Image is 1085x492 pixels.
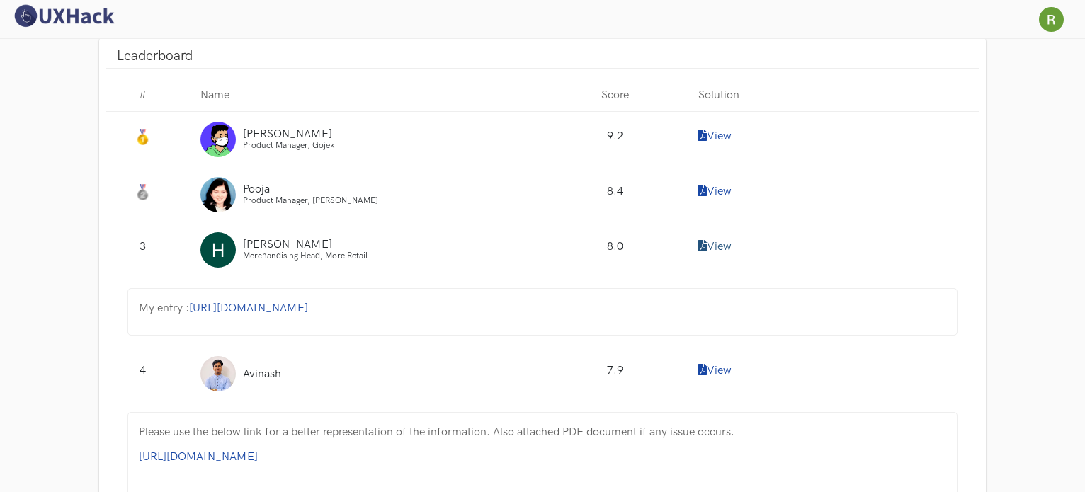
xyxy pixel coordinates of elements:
img: Gold Medal [134,129,151,146]
a: Pooja Product Manager, [PERSON_NAME] [243,184,378,206]
span: [PERSON_NAME] [243,127,332,141]
span: [PERSON_NAME] [243,238,332,251]
span: Product Manager, Gojek [243,140,334,151]
a: View [698,240,732,253]
a: Leaderboard [106,45,979,68]
div: 8.0 [542,222,688,278]
span: Merchandising Head, More Retail [243,251,368,261]
span: Product Manager, [PERSON_NAME] [243,195,378,206]
a: [URL][DOMAIN_NAME] [139,450,258,464]
a: View [698,185,732,198]
img: Profile photo [200,122,236,157]
div: 4 [106,346,179,401]
a: View [698,130,732,143]
div: 8.4 [542,167,688,222]
img: Your profile pic [1039,7,1064,32]
div: 9.2 [542,112,688,167]
p: Solution [698,86,968,104]
p: My entry : [139,299,946,317]
p: Score [553,86,677,104]
img: UXHack logo [11,4,117,28]
p: # [117,86,169,104]
a: [PERSON_NAME] Merchandising Head, More Retail [243,239,368,261]
img: Profile photo [200,177,236,212]
img: Profile photo [200,356,236,391]
div: 7.9 [542,346,688,401]
span: Avinash [243,367,281,381]
p: Please use the below link for a better representation of the information. Also attached PDF docum... [139,423,946,441]
a: [URL][DOMAIN_NAME] [189,302,308,315]
div: 3 [106,222,179,278]
a: Avinash [243,369,281,379]
a: [PERSON_NAME] Product Manager, Gojek [243,129,334,151]
span: Pooja [243,183,270,196]
a: View [698,364,732,377]
img: Profile photo [200,232,236,268]
p: Name [200,86,229,104]
img: Silver Medal [134,184,151,201]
